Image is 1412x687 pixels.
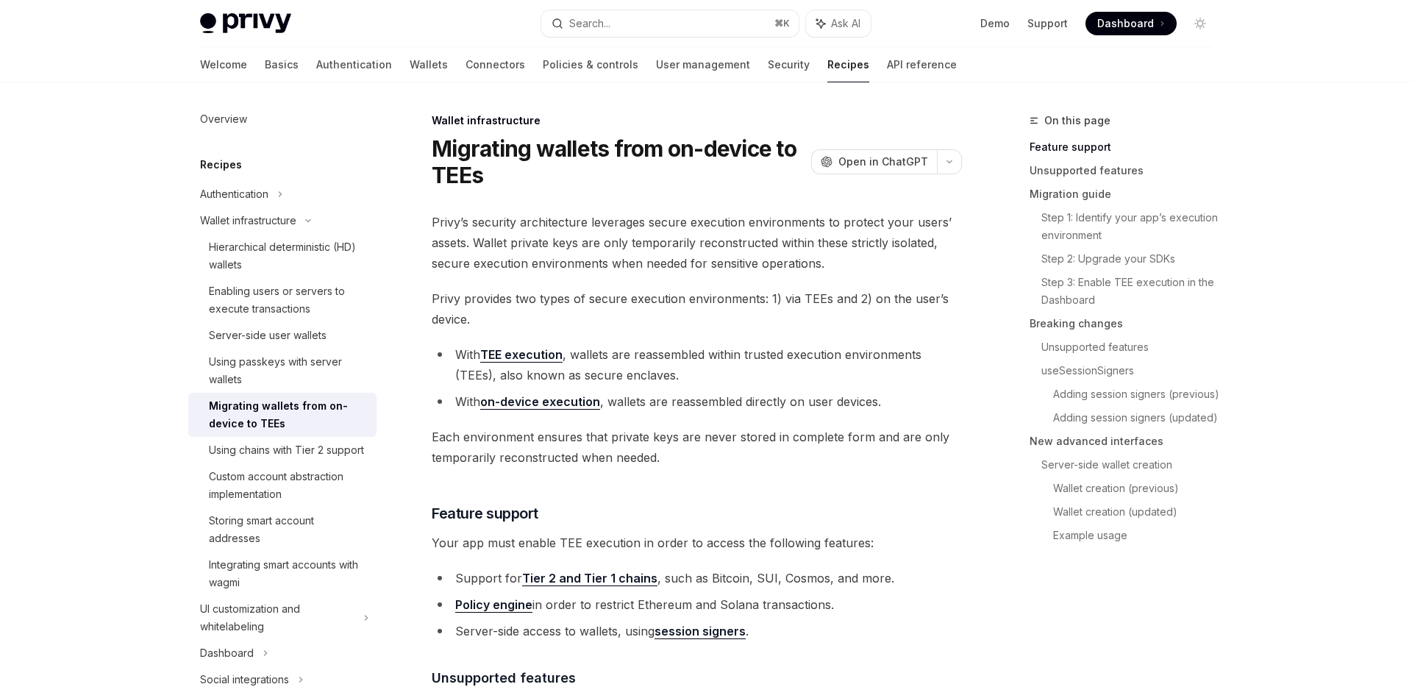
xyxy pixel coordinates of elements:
[541,10,799,37] button: Search...⌘K
[188,322,377,349] a: Server-side user wallets
[209,468,368,503] div: Custom account abstraction implementation
[432,533,962,553] span: Your app must enable TEE execution in order to access the following features:
[209,556,368,591] div: Integrating smart accounts with wagmi
[1053,477,1224,500] a: Wallet creation (previous)
[1030,312,1224,335] a: Breaking changes
[188,106,377,132] a: Overview
[1053,500,1224,524] a: Wallet creation (updated)
[200,156,242,174] h5: Recipes
[831,16,860,31] span: Ask AI
[1085,12,1177,35] a: Dashboard
[1030,182,1224,206] a: Migration guide
[655,624,746,639] a: session signers
[200,600,354,636] div: UI customization and whitelabeling
[466,47,525,82] a: Connectors
[316,47,392,82] a: Authentication
[432,503,538,524] span: Feature support
[432,212,962,274] span: Privy’s security architecture leverages secure execution environments to protect your users’ asse...
[188,393,377,437] a: Migrating wallets from on-device to TEEs
[432,135,805,188] h1: Migrating wallets from on-device to TEEs
[188,349,377,393] a: Using passkeys with server wallets
[522,571,657,586] a: Tier 2 and Tier 1 chains
[1053,382,1224,406] a: Adding session signers (previous)
[209,282,368,318] div: Enabling users or servers to execute transactions
[774,18,790,29] span: ⌘ K
[1053,406,1224,430] a: Adding session signers (updated)
[827,47,869,82] a: Recipes
[768,47,810,82] a: Security
[1030,135,1224,159] a: Feature support
[432,344,962,385] li: With , wallets are reassembled within trusted execution environments (TEEs), also known as secure...
[209,327,327,344] div: Server-side user wallets
[1030,159,1224,182] a: Unsupported features
[455,597,532,613] a: Policy engine
[188,463,377,508] a: Custom account abstraction implementation
[200,110,247,128] div: Overview
[1044,112,1110,129] span: On this page
[1041,359,1224,382] a: useSessionSigners
[432,288,962,330] span: Privy provides two types of secure execution environments: 1) via TEEs and 2) on the user’s device.
[200,47,247,82] a: Welcome
[200,185,268,203] div: Authentication
[432,568,962,588] li: Support for , such as Bitcoin, SUI, Cosmos, and more.
[1027,16,1068,31] a: Support
[432,594,962,615] li: in order to restrict Ethereum and Solana transactions.
[188,508,377,552] a: Storing smart account addresses
[980,16,1010,31] a: Demo
[200,212,296,229] div: Wallet infrastructure
[1030,430,1224,453] a: New advanced interfaces
[1097,16,1154,31] span: Dashboard
[1053,524,1224,547] a: Example usage
[200,13,291,34] img: light logo
[806,10,871,37] button: Ask AI
[432,427,962,468] span: Each environment ensures that private keys are never stored in complete form and are only tempora...
[543,47,638,82] a: Policies & controls
[209,238,368,274] div: Hierarchical deterministic (HD) wallets
[209,353,368,388] div: Using passkeys with server wallets
[188,278,377,322] a: Enabling users or servers to execute transactions
[1041,206,1224,247] a: Step 1: Identify your app’s execution environment
[432,113,962,128] div: Wallet infrastructure
[1041,453,1224,477] a: Server-side wallet creation
[811,149,937,174] button: Open in ChatGPT
[200,644,254,662] div: Dashboard
[1041,271,1224,312] a: Step 3: Enable TEE execution in the Dashboard
[209,512,368,547] div: Storing smart account addresses
[209,397,368,433] div: Migrating wallets from on-device to TEEs
[188,552,377,596] a: Integrating smart accounts with wagmi
[480,394,600,410] a: on-device execution
[1041,335,1224,359] a: Unsupported features
[569,15,610,32] div: Search...
[188,437,377,463] a: Using chains with Tier 2 support
[838,154,928,169] span: Open in ChatGPT
[188,234,377,278] a: Hierarchical deterministic (HD) wallets
[887,47,957,82] a: API reference
[410,47,448,82] a: Wallets
[265,47,299,82] a: Basics
[1188,12,1212,35] button: Toggle dark mode
[432,391,962,412] li: With , wallets are reassembled directly on user devices.
[656,47,750,82] a: User management
[209,441,364,459] div: Using chains with Tier 2 support
[1041,247,1224,271] a: Step 2: Upgrade your SDKs
[480,347,563,363] a: TEE execution
[432,621,962,641] li: Server-side access to wallets, using .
